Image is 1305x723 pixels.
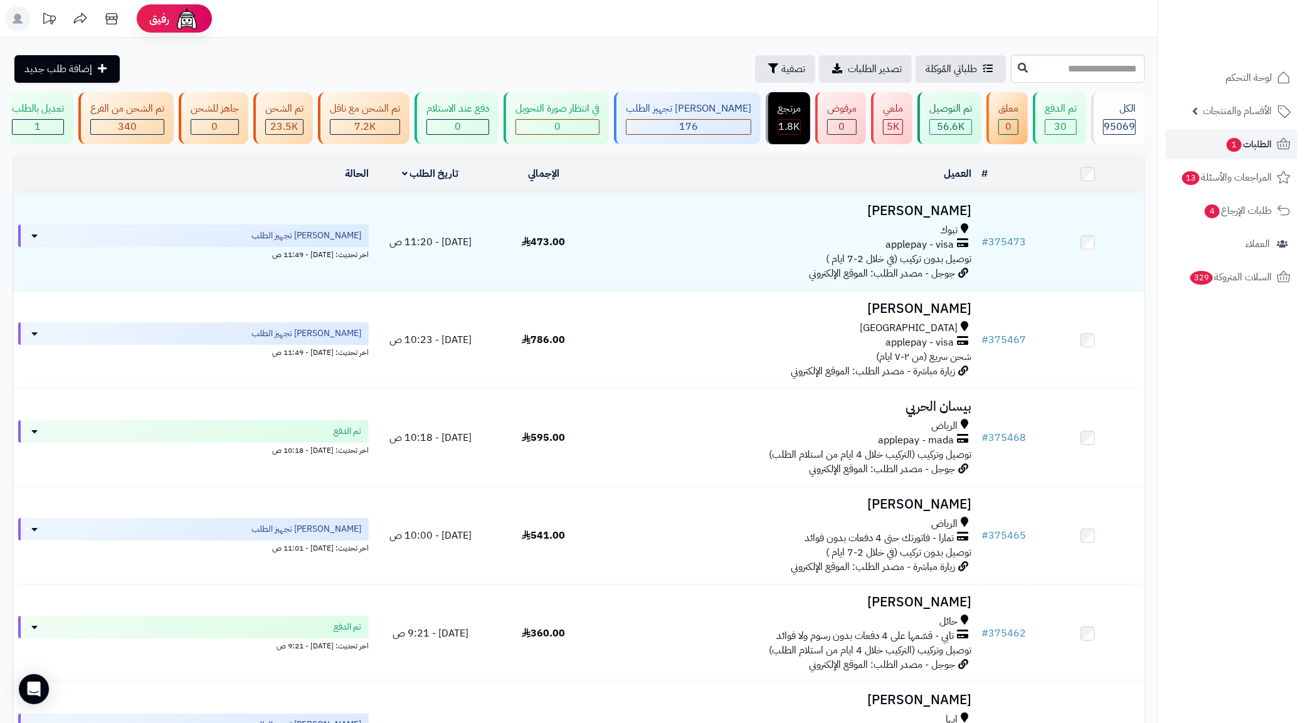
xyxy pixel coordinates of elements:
[265,102,304,116] div: تم الشحن
[522,235,565,250] span: 473.00
[828,120,856,134] div: 0
[1104,119,1135,134] span: 95069
[860,321,958,335] span: [GEOGRAPHIC_DATA]
[1225,135,1272,153] span: الطلبات
[932,419,958,433] span: الرياض
[1166,129,1297,159] a: الطلبات1
[1189,268,1272,286] span: السلات المتروكة
[522,332,565,347] span: 786.00
[930,120,971,134] div: 56630
[605,204,972,218] h3: [PERSON_NAME]
[191,120,238,134] div: 0
[810,657,956,672] span: جوجل - مصدر الطلب: الموقع الإلكتروني
[982,626,989,641] span: #
[176,92,251,144] a: جاهز للشحن 0
[941,223,958,238] span: تبوك
[522,528,565,543] span: 541.00
[755,55,815,83] button: تصفية
[389,528,472,543] span: [DATE] - 10:00 ص
[827,251,972,267] span: توصيل بدون تركيب (في خلال 2-7 ايام )
[944,166,972,181] a: العميل
[516,120,599,134] div: 0
[626,102,751,116] div: [PERSON_NAME] تجهيز الطلب
[791,364,956,379] span: زيارة مباشرة - مصدر الطلب: الموقع الإلكتروني
[251,92,315,144] a: تم الشحن 23.5K
[1166,63,1297,93] a: لوحة التحكم
[827,545,972,560] span: توصيل بدون تركيب (في خلال 2-7 ايام )
[12,102,64,116] div: تعديل بالطلب
[611,92,763,144] a: [PERSON_NAME] تجهيز الطلب 176
[813,92,869,144] a: مرفوض 0
[982,430,989,445] span: #
[251,230,361,242] span: [PERSON_NAME] تجهيز الطلب
[1181,169,1272,186] span: المراجعات والأسئلة
[266,120,303,134] div: 23504
[212,119,218,134] span: 0
[271,119,299,134] span: 23.5K
[805,531,954,546] span: تمارا - فاتورتك حتى 4 دفعات بدون فوائد
[769,447,972,462] span: توصيل وتركيب (التركيب خلال 4 ايام من استلام الطلب)
[251,523,361,536] span: [PERSON_NAME] تجهيز الطلب
[191,102,239,116] div: جاهز للشحن
[883,102,903,116] div: ملغي
[1203,202,1272,219] span: طلبات الإرجاع
[24,61,92,77] span: إضافة طلب جديد
[1089,92,1148,144] a: الكل95069
[605,302,972,316] h3: [PERSON_NAME]
[393,626,468,641] span: [DATE] - 9:21 ص
[412,92,501,144] a: دفع عند الاستلام 0
[1166,162,1297,193] a: المراجعات والأسئلة13
[982,235,1027,250] a: #375473
[1055,119,1067,134] span: 30
[402,166,459,181] a: تاريخ الطلب
[251,327,361,340] span: [PERSON_NAME] تجهيز الطلب
[174,6,199,31] img: ai-face.png
[515,102,600,116] div: في انتظار صورة التحويل
[1166,229,1297,259] a: العملاء
[427,120,489,134] div: 0
[998,102,1018,116] div: معلق
[522,430,565,445] span: 595.00
[501,92,611,144] a: في انتظار صورة التحويل 0
[778,102,801,116] div: مرتجع
[810,266,956,281] span: جوجل - مصدر الطلب: الموقع الإلكتروني
[528,166,559,181] a: الإجمالي
[929,102,972,116] div: تم التوصيل
[1166,262,1297,292] a: السلات المتروكة329
[1203,102,1272,120] span: الأقسام والمنتجات
[1103,102,1136,116] div: الكل
[884,120,902,134] div: 4975
[90,102,164,116] div: تم الشحن من الفرع
[118,119,137,134] span: 340
[18,541,369,554] div: اخر تحديث: [DATE] - 11:01 ص
[887,119,899,134] span: 5K
[982,528,989,543] span: #
[763,92,813,144] a: مرتجع 1.8K
[877,349,972,364] span: شحن سريع (من ٢-٧ ايام)
[13,120,63,134] div: 1
[1005,119,1012,134] span: 0
[522,626,565,641] span: 360.00
[330,120,399,134] div: 7223
[886,238,954,252] span: applepay - visa
[926,61,977,77] span: طلباتي المُوكلة
[389,235,472,250] span: [DATE] - 11:20 ص
[18,638,369,652] div: اخر تحديث: [DATE] - 9:21 ص
[354,119,376,134] span: 7.2K
[937,119,964,134] span: 56.6K
[777,629,954,643] span: تابي - قسّمها على 4 دفعات بدون رسوم ولا فوائد
[426,102,489,116] div: دفع عند الاستلام
[778,120,800,134] div: 1812
[1245,235,1270,253] span: العملاء
[18,443,369,456] div: اخر تحديث: [DATE] - 10:18 ص
[1182,171,1200,185] span: 13
[1205,204,1220,218] span: 4
[1220,35,1293,61] img: logo-2.png
[932,517,958,531] span: الرياض
[886,335,954,350] span: applepay - visa
[605,399,972,414] h3: بيسان الحربي
[879,433,954,448] span: applepay - mada
[1190,271,1213,285] span: 329
[839,119,845,134] span: 0
[149,11,169,26] span: رفيق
